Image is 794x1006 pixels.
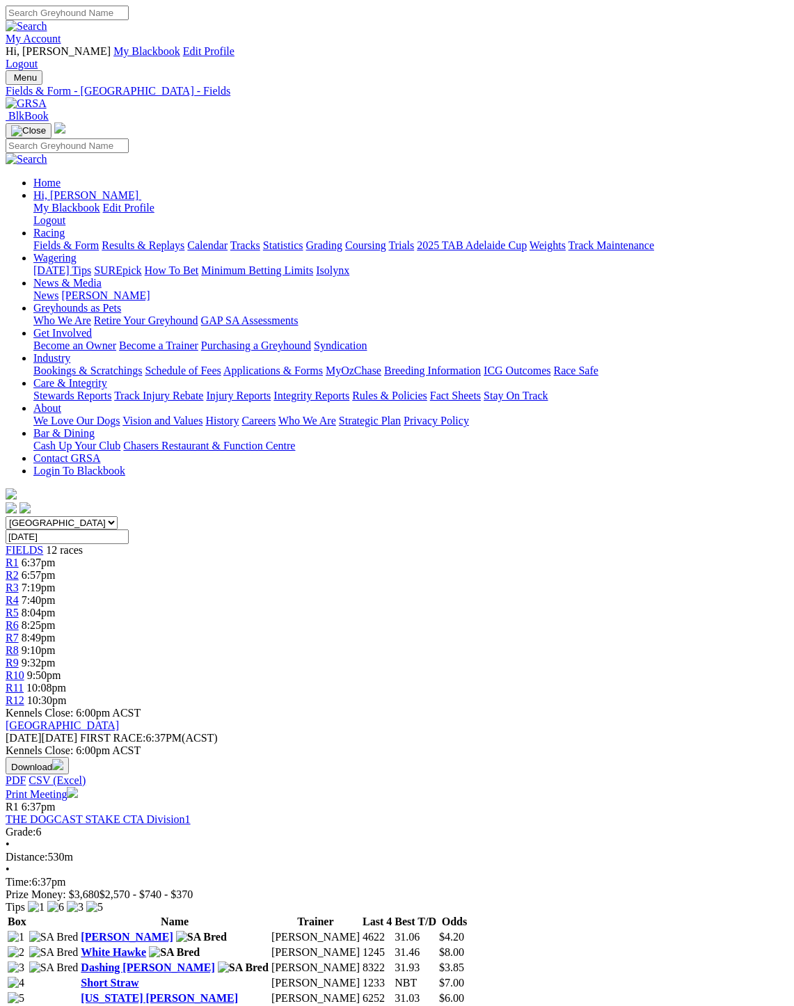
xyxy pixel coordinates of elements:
[6,682,24,694] span: R11
[33,440,788,452] div: Bar & Dining
[6,582,19,593] a: R3
[362,915,392,929] th: Last 4
[33,415,120,426] a: We Love Our Dogs
[29,931,79,943] img: SA Bred
[29,961,79,974] img: SA Bred
[33,465,125,477] a: Login To Blackbook
[345,239,386,251] a: Coursing
[6,657,19,669] a: R9
[271,961,360,975] td: [PERSON_NAME]
[206,390,271,401] a: Injury Reports
[19,502,31,513] img: twitter.svg
[80,732,218,744] span: 6:37PM(ACST)
[6,557,19,568] span: R1
[122,415,203,426] a: Vision and Values
[6,70,42,85] button: Toggle navigation
[67,787,78,798] img: printer.svg
[278,415,336,426] a: Who We Are
[6,774,788,787] div: Download
[33,252,77,264] a: Wagering
[22,607,56,618] span: 8:04pm
[33,340,788,352] div: Get Involved
[6,502,17,513] img: facebook.svg
[22,569,56,581] span: 6:57pm
[52,759,63,770] img: download.svg
[187,239,228,251] a: Calendar
[530,239,566,251] a: Weights
[241,415,276,426] a: Careers
[11,125,46,136] img: Close
[81,992,238,1004] a: [US_STATE] [PERSON_NAME]
[439,961,464,973] span: $3.85
[119,340,198,351] a: Become a Trainer
[438,915,470,929] th: Odds
[33,390,788,402] div: Care & Integrity
[484,390,548,401] a: Stay On Track
[46,544,83,556] span: 12 races
[27,694,67,706] span: 10:30pm
[6,632,19,644] a: R7
[394,915,437,929] th: Best T/D
[33,202,100,214] a: My Blackbook
[6,744,788,757] div: Kennels Close: 6:00pm ACST
[6,607,19,618] span: R5
[339,415,401,426] a: Strategic Plan
[271,991,360,1005] td: [PERSON_NAME]
[33,302,121,314] a: Greyhounds as Pets
[80,915,269,929] th: Name
[439,946,464,958] span: $8.00
[81,931,173,943] a: [PERSON_NAME]
[33,202,788,227] div: Hi, [PERSON_NAME]
[6,826,788,838] div: 6
[33,415,788,427] div: About
[33,239,99,251] a: Fields & Form
[6,694,24,706] a: R12
[33,440,120,452] a: Cash Up Your Club
[145,365,221,376] a: Schedule of Fees
[439,977,464,989] span: $7.00
[6,863,10,875] span: •
[6,6,129,20] input: Search
[183,45,235,57] a: Edit Profile
[33,314,91,326] a: Who We Are
[6,813,191,825] a: THE DOGCAST STAKE CTA Division1
[33,402,61,414] a: About
[6,45,788,70] div: My Account
[6,732,42,744] span: [DATE]
[8,931,24,943] img: 1
[201,340,311,351] a: Purchasing a Greyhound
[22,801,56,813] span: 6:37pm
[6,138,129,153] input: Search
[6,801,19,813] span: R1
[205,415,239,426] a: History
[6,488,17,500] img: logo-grsa-white.png
[6,669,24,681] span: R10
[362,991,392,1005] td: 6252
[201,264,313,276] a: Minimum Betting Limits
[394,945,437,959] td: 31.46
[33,427,95,439] a: Bar & Dining
[27,669,61,681] span: 9:50pm
[6,876,32,888] span: Time:
[8,916,26,927] span: Box
[33,277,102,289] a: News & Media
[6,58,38,70] a: Logout
[33,177,61,189] a: Home
[439,931,464,943] span: $4.20
[80,732,145,744] span: FIRST RACE:
[201,314,299,326] a: GAP SA Assessments
[81,977,138,989] a: Short Straw
[6,644,19,656] a: R8
[33,340,116,351] a: Become an Owner
[33,227,65,239] a: Racing
[271,945,360,959] td: [PERSON_NAME]
[33,327,92,339] a: Get Involved
[33,264,788,277] div: Wagering
[316,264,349,276] a: Isolynx
[6,774,26,786] a: PDF
[384,365,481,376] a: Breeding Information
[6,901,25,913] span: Tips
